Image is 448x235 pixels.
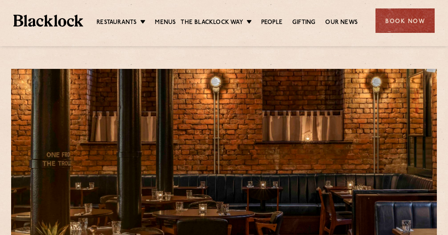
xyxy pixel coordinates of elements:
a: Restaurants [97,18,137,28]
a: People [261,18,283,28]
a: Gifting [292,18,315,28]
div: Book Now [375,8,435,33]
img: BL_Textured_Logo-footer-cropped.svg [13,15,83,26]
a: Menus [155,18,176,28]
a: The Blacklock Way [181,18,242,28]
a: Our News [325,18,358,28]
